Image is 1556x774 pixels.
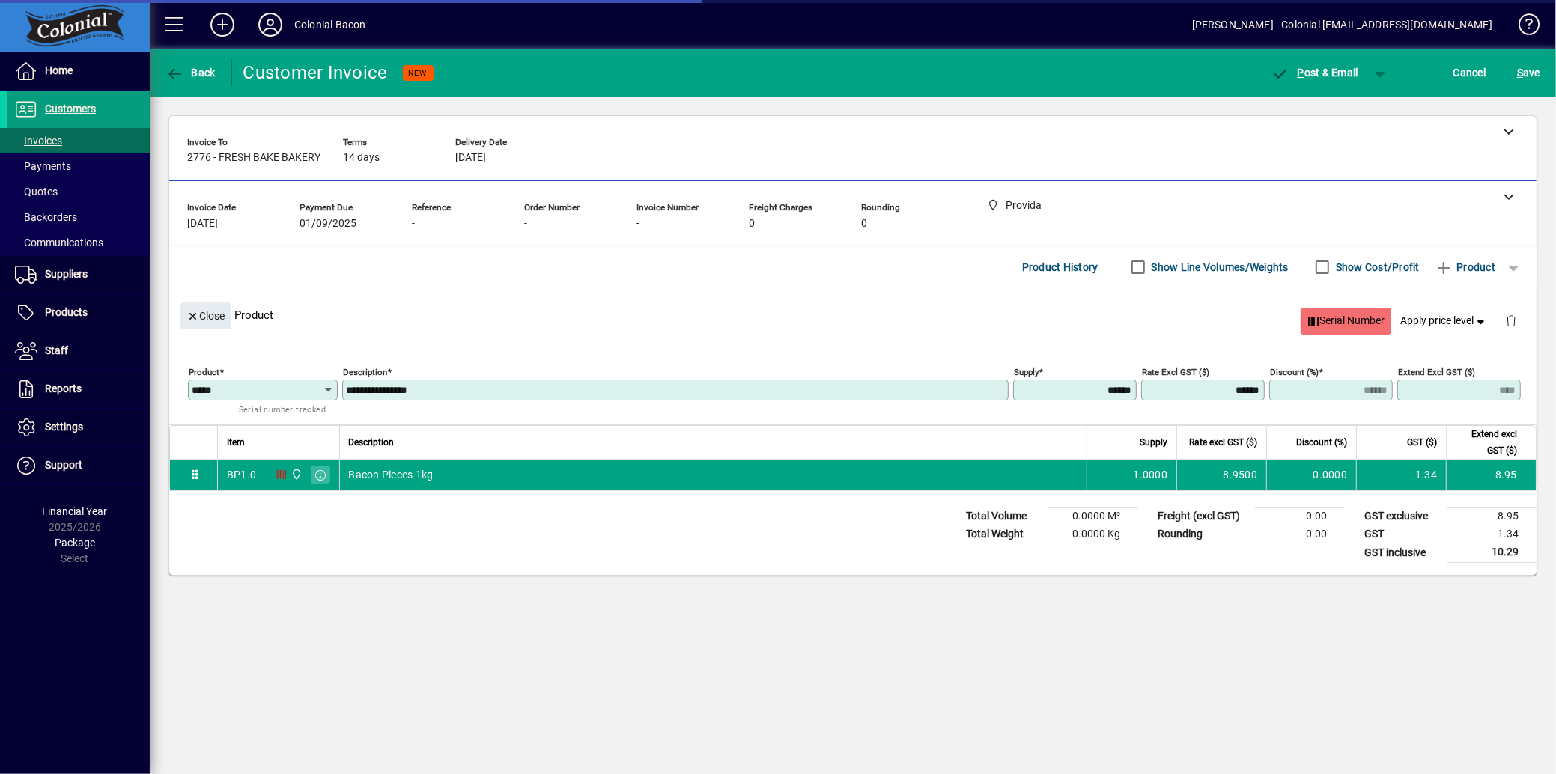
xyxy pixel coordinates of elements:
span: - [524,218,527,230]
span: ave [1517,61,1540,85]
span: Item [227,434,245,451]
span: Staff [45,344,68,356]
span: [DATE] [455,152,486,164]
span: Serial Number [1307,308,1385,333]
button: Save [1513,59,1544,86]
span: Financial Year [43,505,108,517]
a: Invoices [7,128,150,153]
button: Apply price level [1395,308,1494,335]
a: Support [7,447,150,484]
div: 8.9500 [1186,467,1257,482]
span: [DATE] [187,218,218,230]
span: Backorders [15,211,77,223]
button: Add [198,11,246,38]
td: 0.0000 [1266,460,1356,490]
span: Cancel [1453,61,1486,85]
td: Rounding [1150,525,1255,543]
mat-label: Rate excl GST ($) [1142,367,1209,377]
td: 0.0000 Kg [1048,525,1138,543]
a: Knowledge Base [1507,3,1537,52]
td: GST exclusive [1357,508,1447,525]
span: Back [165,67,216,79]
td: 1.34 [1447,525,1537,543]
app-page-header-button: Back [150,59,232,86]
td: 8.95 [1447,508,1537,525]
td: 0.0000 M³ [1048,508,1138,525]
span: NEW [409,68,428,78]
span: Communications [15,237,103,249]
a: Home [7,52,150,90]
span: Reports [45,383,82,394]
span: Customers [45,103,96,115]
span: Close [186,304,225,329]
span: Suppliers [45,268,88,280]
span: 0 [749,218,755,230]
a: Communications [7,230,150,255]
td: Freight (excl GST) [1150,508,1255,525]
div: [PERSON_NAME] - Colonial [EMAIL_ADDRESS][DOMAIN_NAME] [1192,13,1492,37]
span: Bacon Pieces 1kg [349,467,434,482]
span: Home [45,64,73,76]
a: Payments [7,153,150,179]
span: ost & Email [1271,67,1358,79]
span: Products [45,306,88,318]
label: Show Line Volumes/Weights [1149,260,1289,275]
span: Discount (%) [1296,434,1347,451]
span: 2776 - FRESH BAKE BAKERY [187,152,320,164]
mat-hint: Serial number tracked [239,400,326,418]
div: Customer Invoice [243,61,388,85]
app-page-header-button: Delete [1493,314,1529,327]
a: Reports [7,371,150,408]
span: Apply price level [1401,313,1488,329]
span: Package [55,537,95,549]
span: Support [45,459,82,471]
td: 10.29 [1447,543,1537,562]
span: 1.0000 [1134,467,1168,482]
td: 0.00 [1255,525,1345,543]
span: P [1298,67,1304,79]
button: Close [180,302,231,329]
td: Total Volume [958,508,1048,525]
span: Product History [1022,255,1098,279]
a: Backorders [7,204,150,230]
app-page-header-button: Close [177,308,235,322]
div: BP1.0 [227,467,256,482]
a: Staff [7,332,150,370]
div: Product [169,287,1537,342]
span: S [1517,67,1523,79]
span: Quotes [15,186,58,198]
a: Suppliers [7,256,150,293]
mat-label: Product [189,367,219,377]
span: Description [349,434,395,451]
span: Rate excl GST ($) [1189,434,1257,451]
button: Delete [1493,302,1529,338]
span: - [636,218,639,230]
span: Supply [1140,434,1167,451]
mat-label: Discount (%) [1270,367,1319,377]
mat-label: Supply [1014,367,1039,377]
button: Profile [246,11,294,38]
span: Payments [15,160,71,172]
span: 01/09/2025 [300,218,356,230]
button: Cancel [1450,59,1490,86]
button: Back [162,59,219,86]
a: Products [7,294,150,332]
a: Quotes [7,179,150,204]
mat-label: Extend excl GST ($) [1398,367,1475,377]
span: Provida [287,466,304,483]
button: Post & Email [1264,59,1366,86]
button: Serial Number [1301,308,1391,335]
td: 8.95 [1446,460,1536,490]
td: Total Weight [958,525,1048,543]
button: Product [1427,254,1503,281]
span: 0 [861,218,867,230]
span: 14 days [343,152,380,164]
span: - [412,218,415,230]
span: Extend excl GST ($) [1456,426,1517,459]
span: Product [1435,255,1495,279]
td: 0.00 [1255,508,1345,525]
td: GST inclusive [1357,543,1447,562]
span: GST ($) [1407,434,1437,451]
a: Settings [7,409,150,446]
mat-label: Description [343,367,387,377]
